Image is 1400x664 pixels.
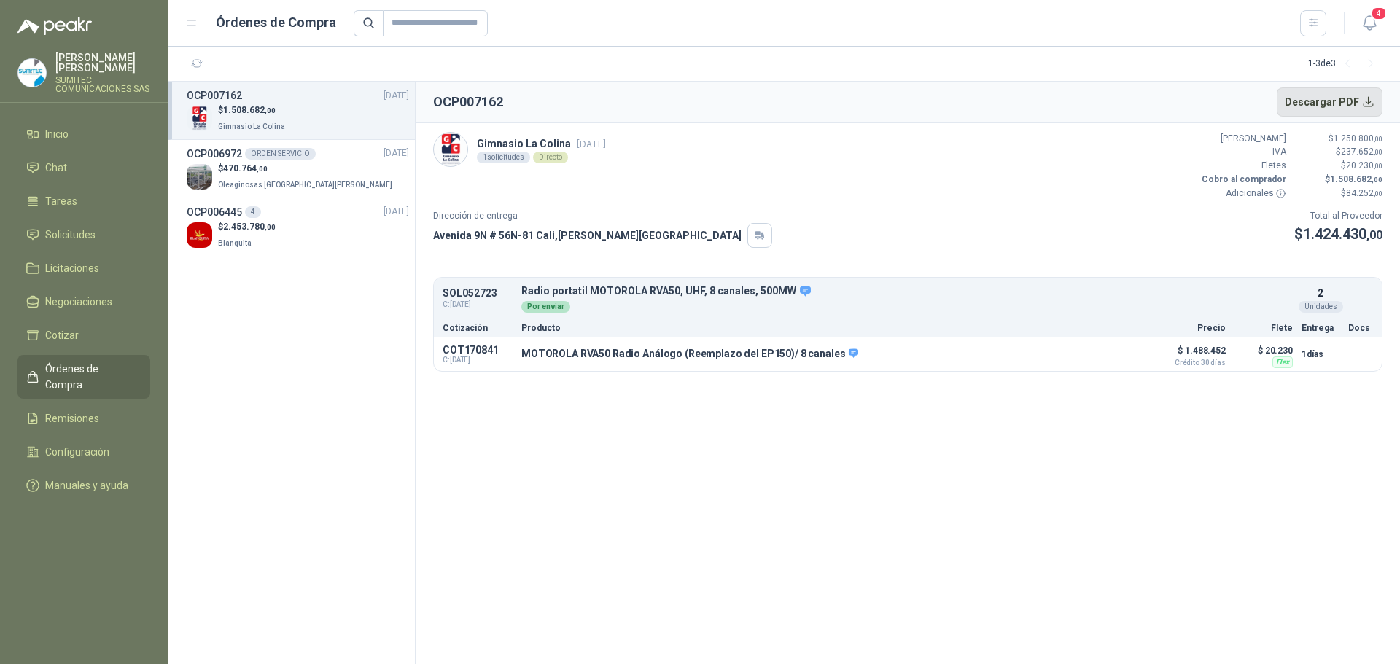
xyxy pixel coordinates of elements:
p: $ [1294,223,1382,246]
p: $ [218,220,276,234]
p: MOTOROLA RVA50 Radio Análogo (Reemplazo del EP150)/ 8 canales [521,348,858,361]
p: Avenida 9N # 56N-81 Cali , [PERSON_NAME][GEOGRAPHIC_DATA] [433,227,742,243]
span: Manuales y ayuda [45,477,128,493]
a: Negociaciones [17,288,150,316]
p: $ [1295,187,1382,200]
p: Gimnasio La Colina [477,136,606,152]
div: Unidades [1299,301,1343,313]
a: Licitaciones [17,254,150,282]
span: 1.424.430 [1303,225,1382,243]
a: Remisiones [17,405,150,432]
p: $ [1295,173,1382,187]
div: 1 solicitudes [477,152,530,163]
span: Negociaciones [45,294,112,310]
button: Descargar PDF [1277,87,1383,117]
p: [PERSON_NAME] [1199,132,1286,146]
a: OCP006972ORDEN SERVICIO[DATE] Company Logo$470.764,00Oleaginosas [GEOGRAPHIC_DATA][PERSON_NAME] [187,146,409,192]
p: $ 20.230 [1234,342,1293,359]
span: [DATE] [384,205,409,219]
span: ,00 [1372,176,1382,184]
span: 1.250.800 [1334,133,1382,144]
p: SUMITEC COMUNICACIONES SAS [55,76,150,93]
p: $ [1295,132,1382,146]
a: OCP0064454[DATE] Company Logo$2.453.780,00Blanquita [187,204,409,250]
span: [DATE] [384,147,409,160]
h3: OCP006445 [187,204,242,220]
p: Entrega [1302,324,1339,332]
p: 1 días [1302,345,1339,363]
span: 237.652 [1341,147,1382,157]
p: IVA [1199,145,1286,159]
p: Cotización [443,324,513,332]
span: Oleaginosas [GEOGRAPHIC_DATA][PERSON_NAME] [218,181,392,189]
div: Flex [1272,356,1293,368]
p: $ [218,162,395,176]
img: Company Logo [18,59,46,87]
img: Company Logo [434,133,467,166]
span: ,00 [1374,148,1382,156]
p: SOL052723 [443,288,513,299]
button: 4 [1356,10,1382,36]
span: Solicitudes [45,227,96,243]
p: Fletes [1199,159,1286,173]
h2: OCP007162 [433,92,503,112]
span: C: [DATE] [443,356,513,364]
span: Licitaciones [45,260,99,276]
span: Inicio [45,126,69,142]
span: Blanquita [218,239,252,247]
span: ,00 [257,165,268,173]
a: Órdenes de Compra [17,355,150,399]
div: Directo [533,152,568,163]
span: ,00 [265,106,276,114]
span: Tareas [45,193,77,209]
p: Docs [1348,324,1373,332]
p: Total al Proveedor [1294,209,1382,223]
span: Crédito 30 días [1153,359,1226,367]
p: Dirección de entrega [433,209,772,223]
p: Radio portatil MOTOROLA RVA50, UHF, 8 canales, 500MW [521,285,1293,298]
span: 1.508.682 [223,105,276,115]
a: OCP007162[DATE] Company Logo$1.508.682,00Gimnasio La Colina [187,87,409,133]
span: 20.230 [1346,160,1382,171]
p: Flete [1234,324,1293,332]
img: Company Logo [187,222,212,248]
p: [PERSON_NAME] [PERSON_NAME] [55,52,150,73]
span: Configuración [45,444,109,460]
a: Solicitudes [17,221,150,249]
h3: OCP007162 [187,87,242,103]
a: Cotizar [17,321,150,349]
a: Chat [17,154,150,181]
p: 2 [1318,285,1323,301]
a: Configuración [17,438,150,466]
span: 470.764 [223,163,268,173]
span: [DATE] [384,89,409,103]
div: 1 - 3 de 3 [1308,52,1382,76]
span: ,00 [1374,162,1382,170]
span: 84.252 [1346,188,1382,198]
p: $ 1.488.452 [1153,342,1226,367]
span: [DATE] [577,138,606,149]
h1: Órdenes de Compra [216,12,336,33]
span: Remisiones [45,410,99,426]
span: ,00 [1374,190,1382,198]
span: Chat [45,160,67,176]
div: 4 [245,206,261,218]
img: Company Logo [187,164,212,190]
p: Producto [521,324,1144,332]
span: Gimnasio La Colina [218,122,285,130]
img: Logo peakr [17,17,92,35]
span: ,00 [1374,135,1382,143]
a: Inicio [17,120,150,148]
span: ,00 [265,223,276,231]
div: Por enviar [521,301,570,313]
span: C: [DATE] [443,299,513,310]
p: $ [1295,145,1382,159]
p: COT170841 [443,344,513,356]
span: Cotizar [45,327,79,343]
a: Tareas [17,187,150,215]
p: Cobro al comprador [1199,173,1286,187]
div: ORDEN SERVICIO [245,148,316,160]
p: $ [1295,159,1382,173]
img: Company Logo [187,106,212,131]
p: Adicionales [1199,187,1286,200]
